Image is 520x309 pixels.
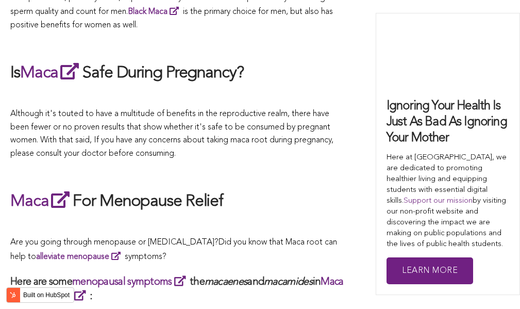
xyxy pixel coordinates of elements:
[128,8,183,16] a: Black Maca
[6,287,74,303] button: Built on HubSpot
[468,259,520,309] iframe: Chat Widget
[7,289,19,301] img: HubSpot sprocket logo
[205,277,247,287] em: macaenes
[72,277,190,287] a: menopausal symptoms
[264,277,313,287] em: macamides
[10,277,344,302] a: Maca help to relieve
[10,193,73,210] a: Maca
[36,253,125,261] a: alleviate menopause
[10,238,219,247] span: Are you going through menopause or [MEDICAL_DATA]?
[128,8,167,16] strong: Black Maca
[10,110,333,158] span: Although it's touted to have a multitude of benefits in the reproductive realm, there have been f...
[20,65,82,82] a: Maca
[19,288,74,302] label: Built on HubSpot
[387,257,473,285] a: Learn More
[10,189,345,213] h2: For Menopause Relief
[10,274,345,303] h3: Here are some the and in :
[10,61,345,85] h2: Is Safe During Pregnancy?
